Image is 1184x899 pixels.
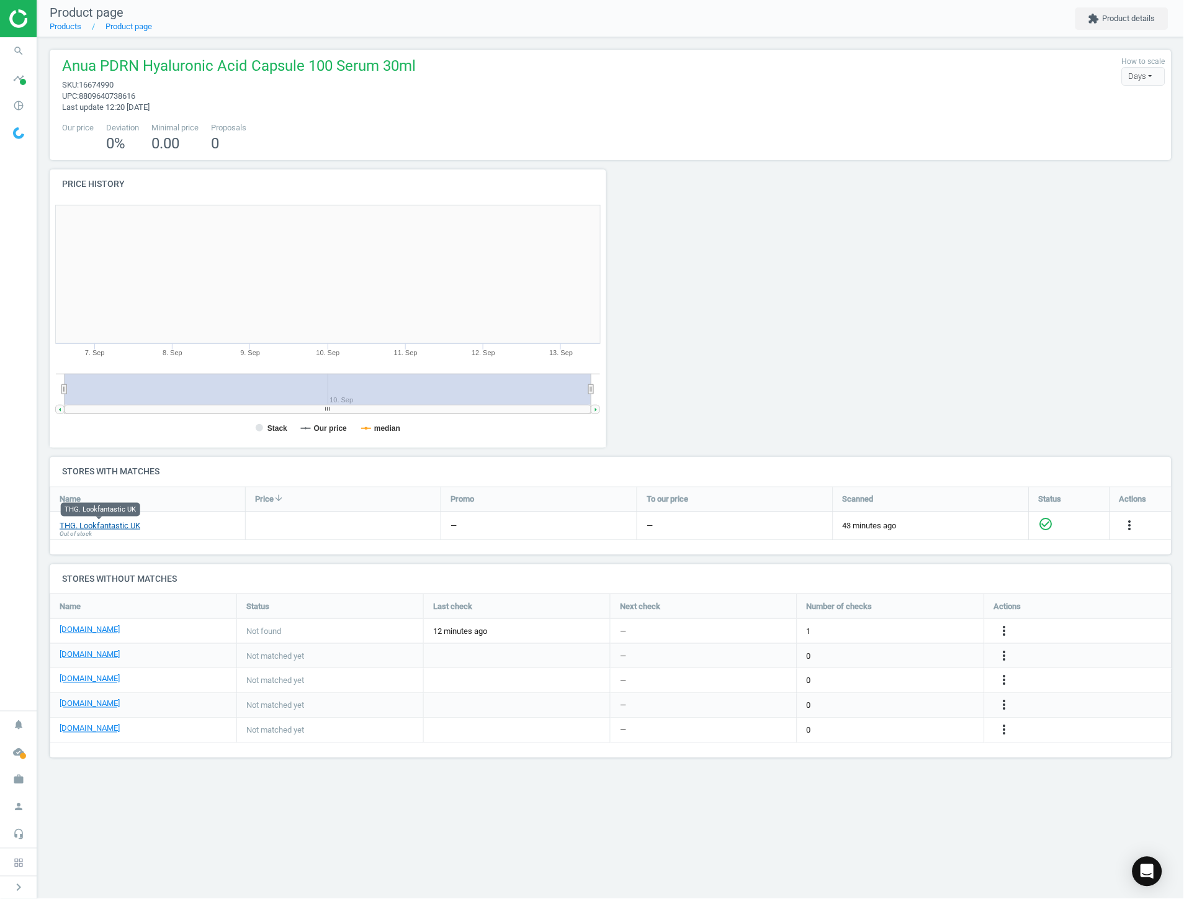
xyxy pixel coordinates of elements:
i: more_vert [997,648,1012,663]
span: 12 minutes ago [433,626,601,637]
div: Open Intercom Messenger [1132,857,1162,887]
i: timeline [7,66,30,90]
i: more_vert [997,723,1012,738]
h4: Price history [50,169,606,199]
i: notifications [7,713,30,737]
span: Not matched yet [246,651,304,662]
i: cloud_done [7,741,30,764]
span: 0 [211,135,219,152]
button: more_vert [997,648,1012,664]
tspan: 9. Sep [240,349,260,356]
span: Out of stock [60,530,92,538]
i: check_circle_outline [1039,517,1054,531]
i: more_vert [1123,518,1137,533]
i: person [7,795,30,819]
button: more_vert [997,698,1012,714]
a: Products [50,22,81,31]
i: headset_mic [7,823,30,846]
span: — [620,725,626,736]
i: work [7,768,30,792]
button: more_vert [1123,518,1137,534]
span: Not found [246,626,281,637]
div: Days [1122,67,1165,86]
span: Status [246,601,269,612]
tspan: 8. Sep [163,349,182,356]
span: 0 % [106,135,125,152]
div: THG. Lookfantastic UK [61,503,140,517]
span: Price [255,494,274,505]
span: Not matched yet [246,700,304,712]
a: [DOMAIN_NAME] [60,624,120,635]
img: ajHJNr6hYgQAAAAASUVORK5CYII= [9,9,97,28]
i: more_vert [997,673,1012,688]
span: 0.00 [151,135,179,152]
a: [DOMAIN_NAME] [60,649,120,660]
tspan: 7. Sep [85,349,105,356]
div: — [647,520,653,531]
span: 1 [807,626,811,637]
span: Next check [620,601,660,612]
a: Product page [105,22,152,31]
tspan: Our price [314,424,348,433]
span: Product page [50,5,123,20]
tspan: Stack [267,424,287,433]
span: Actions [994,601,1021,612]
span: Name [60,601,81,612]
span: Minimal price [151,122,199,133]
span: 43 minutes ago [843,520,1020,531]
span: 0 [807,725,811,736]
h4: Stores without matches [50,564,1172,594]
span: — [620,651,626,662]
span: — [620,675,626,687]
tspan: 10. Sep [316,349,340,356]
span: To our price [647,494,689,505]
span: 0 [807,651,811,662]
span: Name [60,494,81,505]
i: chevron_right [11,880,26,895]
span: Last check [433,601,472,612]
tspan: 11. Sep [394,349,418,356]
span: 0 [807,700,811,712]
span: Promo [451,494,474,505]
span: 8809640738616 [79,91,135,101]
button: more_vert [997,623,1012,639]
i: more_vert [997,698,1012,713]
a: [DOMAIN_NAME] [60,674,120,685]
span: Actions [1119,494,1147,505]
span: Status [1039,494,1062,505]
button: more_vert [997,723,1012,739]
button: extensionProduct details [1075,7,1168,30]
span: 0 [807,675,811,687]
i: more_vert [997,623,1012,638]
a: [DOMAIN_NAME] [60,723,120,734]
button: chevron_right [3,880,34,896]
i: search [7,39,30,63]
span: Scanned [843,494,874,505]
span: sku : [62,80,79,89]
span: Not matched yet [246,675,304,687]
span: upc : [62,91,79,101]
a: THG. Lookfantastic UK [60,520,140,531]
tspan: median [374,424,400,433]
tspan: 12. Sep [472,349,495,356]
span: Number of checks [807,601,872,612]
span: Proposals [211,122,246,133]
a: [DOMAIN_NAME] [60,698,120,710]
i: pie_chart_outlined [7,94,30,117]
span: 16674990 [79,80,114,89]
button: more_vert [997,673,1012,689]
i: arrow_downward [274,493,284,503]
img: wGWNvw8QSZomAAAAABJRU5ErkJggg== [13,127,24,139]
div: — [451,520,457,531]
span: Deviation [106,122,139,133]
tspan: 13. Sep [549,349,573,356]
span: Our price [62,122,94,133]
h4: Stores with matches [50,457,1172,486]
label: How to scale [1122,56,1165,67]
span: — [620,700,626,712]
span: Anua PDRN Hyaluronic Acid Capsule 100 Serum 30ml [62,56,416,79]
span: Not matched yet [246,725,304,736]
span: — [620,626,626,637]
span: Last update 12:20 [DATE] [62,102,150,112]
i: extension [1088,13,1100,24]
